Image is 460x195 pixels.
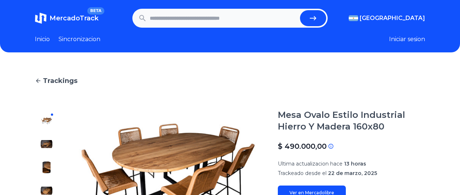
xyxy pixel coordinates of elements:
img: MercadoTrack [35,12,47,24]
span: [GEOGRAPHIC_DATA] [360,14,425,23]
img: Mesa Ovalo Estilo Industrial Hierro Y Madera 160x80 [41,115,52,127]
a: MercadoTrackBETA [35,12,99,24]
p: $ 490.000,00 [278,141,327,151]
img: Mesa Ovalo Estilo Industrial Hierro Y Madera 160x80 [41,138,52,150]
img: Mesa Ovalo Estilo Industrial Hierro Y Madera 160x80 [41,162,52,173]
span: MercadoTrack [49,14,99,22]
span: Trackeado desde el [278,170,327,176]
span: 22 de marzo, 2025 [328,170,377,176]
button: Iniciar sesion [389,35,425,44]
img: Argentina [349,15,358,21]
span: BETA [87,7,104,15]
a: Inicio [35,35,50,44]
button: [GEOGRAPHIC_DATA] [349,14,425,23]
a: Sincronizacion [59,35,100,44]
h1: Mesa Ovalo Estilo Industrial Hierro Y Madera 160x80 [278,109,425,132]
a: Trackings [35,76,425,86]
span: Ultima actualizacion hace [278,160,343,167]
span: 13 horas [344,160,366,167]
span: Trackings [43,76,77,86]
